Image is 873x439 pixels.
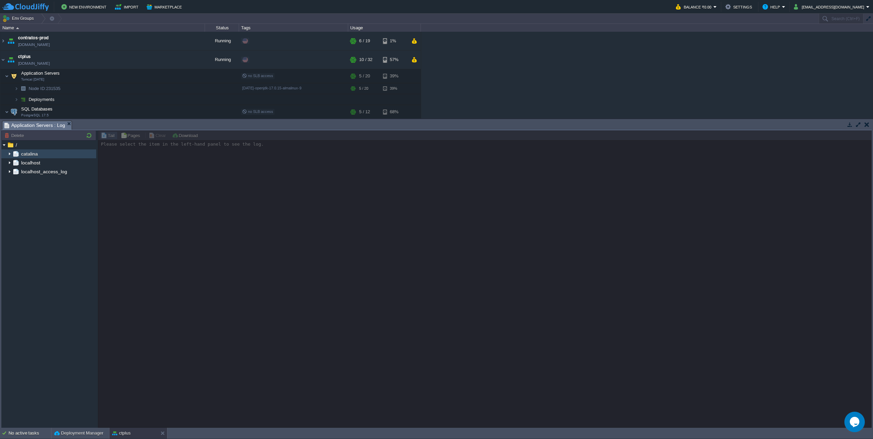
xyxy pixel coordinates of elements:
a: Node ID:231535 [28,86,61,91]
a: / [14,142,18,148]
img: AMDAwAAAACH5BAEAAAAALAAAAAABAAEAAAICRAEAOw== [16,27,19,29]
a: [DOMAIN_NAME] [18,60,50,67]
button: Balance ₹0.00 [676,3,713,11]
img: AMDAwAAAACH5BAEAAAAALAAAAAABAAEAAAICRAEAOw== [14,83,18,94]
button: New Environment [61,3,108,11]
div: Running [205,50,239,69]
div: 1% [383,32,405,50]
div: Name [1,24,205,32]
img: CloudJiffy [2,3,49,11]
button: Import [115,3,140,11]
a: localhost_access_log [20,169,68,175]
div: 57% [383,50,405,69]
img: AMDAwAAAACH5BAEAAAAALAAAAAABAAEAAAICRAEAOw== [9,69,19,83]
button: ctplus [112,430,131,437]
iframe: chat widget [844,412,866,432]
a: [DOMAIN_NAME] [18,41,50,48]
button: Deployment Manager [54,430,103,437]
span: SQL Databases [20,106,54,112]
span: no SLB access [242,109,273,114]
div: 6 / 19 [359,32,370,50]
button: Help [763,3,782,11]
a: SQL DatabasesPostgreSQL 17.5 [20,106,54,112]
span: Application Servers [20,70,61,76]
div: 10 / 32 [359,50,372,69]
div: Running [205,32,239,50]
button: Env Groups [2,14,36,23]
img: AMDAwAAAACH5BAEAAAAALAAAAAABAAEAAAICRAEAOw== [14,94,18,105]
a: localhost [20,160,41,166]
a: Deployments [28,97,56,102]
div: Tags [239,24,348,32]
img: AMDAwAAAACH5BAEAAAAALAAAAAABAAEAAAICRAEAOw== [6,50,16,69]
span: no SLB access [242,74,273,78]
div: 5 / 20 [359,69,370,83]
div: Status [205,24,239,32]
img: AMDAwAAAACH5BAEAAAAALAAAAAABAAEAAAICRAEAOw== [18,94,28,105]
span: Tomcat [DATE] [21,77,44,82]
img: AMDAwAAAACH5BAEAAAAALAAAAAABAAEAAAICRAEAOw== [0,32,6,50]
span: [DATE]-openjdk-17.0.15-almalinux-9 [242,86,301,90]
button: Settings [725,3,754,11]
button: [EMAIL_ADDRESS][DOMAIN_NAME] [794,3,866,11]
span: Node ID: [29,86,46,91]
img: AMDAwAAAACH5BAEAAAAALAAAAAABAAEAAAICRAEAOw== [5,69,9,83]
img: AMDAwAAAACH5BAEAAAAALAAAAAABAAEAAAICRAEAOw== [5,105,9,119]
span: PostgreSQL 17.5 [21,113,49,117]
div: 5 / 12 [359,105,370,119]
img: AMDAwAAAACH5BAEAAAAALAAAAAABAAEAAAICRAEAOw== [18,83,28,94]
div: 39% [383,69,405,83]
div: 39% [383,83,405,94]
button: Marketplace [147,3,184,11]
img: AMDAwAAAACH5BAEAAAAALAAAAAABAAEAAAICRAEAOw== [6,32,16,50]
div: 5 / 20 [359,83,368,94]
div: No active tasks [9,428,51,439]
div: 68% [383,105,405,119]
a: Application ServersTomcat [DATE] [20,71,61,76]
span: Application Servers : Log [4,121,65,130]
img: AMDAwAAAACH5BAEAAAAALAAAAAABAAEAAAICRAEAOw== [0,50,6,69]
a: ctplus [18,53,31,60]
img: AMDAwAAAACH5BAEAAAAALAAAAAABAAEAAAICRAEAOw== [9,105,19,119]
a: catalina [20,151,39,157]
button: Delete [4,132,26,138]
span: 231535 [28,86,61,91]
a: contratos-prod [18,34,49,41]
div: Usage [349,24,420,32]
